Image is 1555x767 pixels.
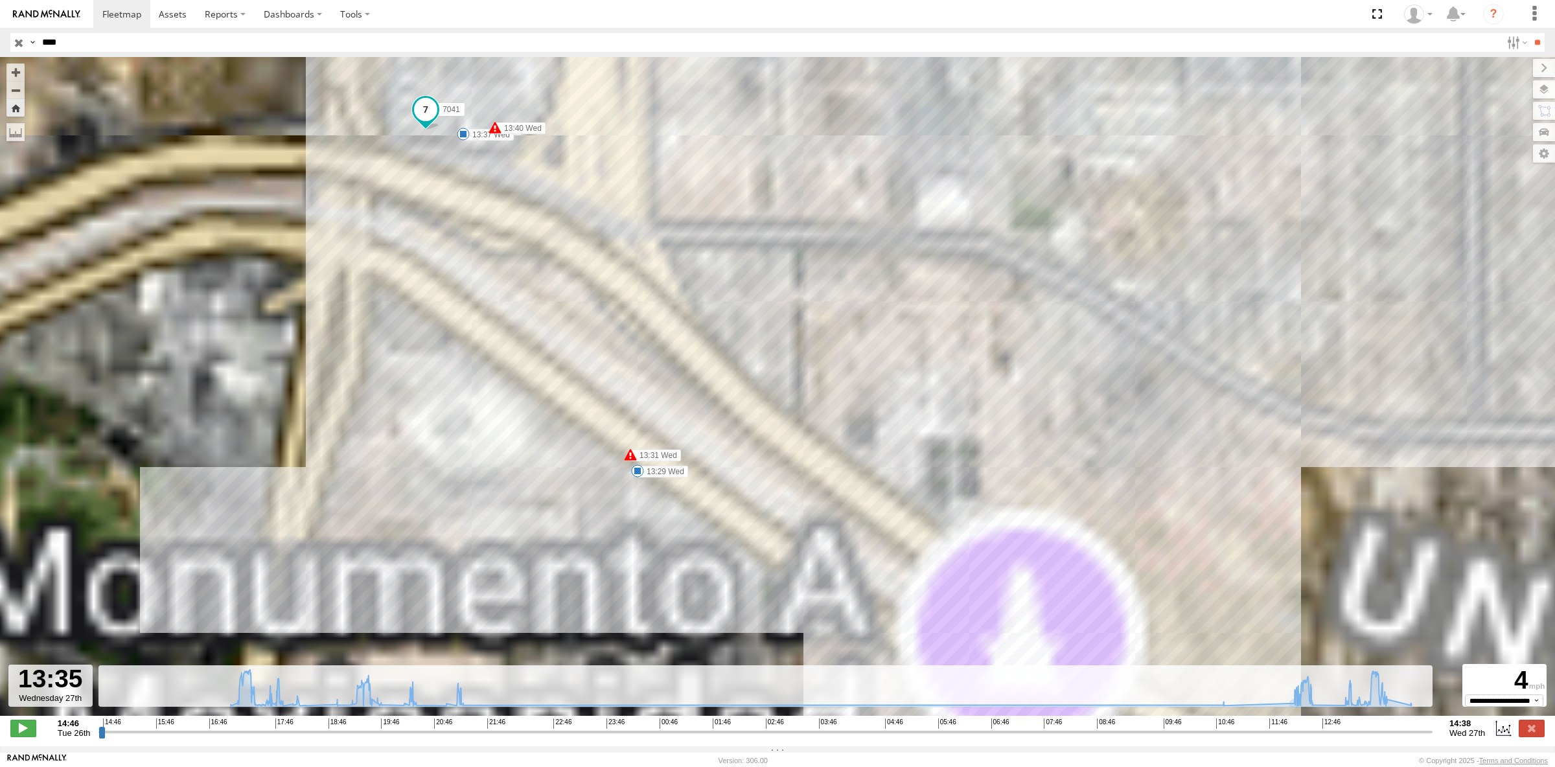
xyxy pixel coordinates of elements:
[6,63,25,81] button: Zoom in
[819,718,837,729] span: 03:46
[7,754,67,767] a: Visit our Website
[1449,718,1485,728] strong: 14:38
[553,718,571,729] span: 22:46
[638,466,688,477] label: 13:29 Wed
[1479,757,1548,764] a: Terms and Conditions
[660,718,678,729] span: 00:46
[6,99,25,117] button: Zoom Home
[103,718,121,729] span: 14:46
[434,718,452,729] span: 20:46
[27,33,38,52] label: Search Query
[1533,144,1555,163] label: Map Settings
[443,105,460,114] span: 7041
[10,720,36,737] label: Play/Stop
[275,718,294,729] span: 17:46
[1483,4,1504,25] i: ?
[1044,718,1062,729] span: 07:46
[487,718,505,729] span: 21:46
[1269,718,1287,729] span: 11:46
[463,129,514,141] label: 13:37 Wed
[156,718,174,729] span: 15:46
[13,10,80,19] img: rand-logo.svg
[713,718,731,729] span: 01:46
[58,718,91,728] strong: 14:46
[719,757,768,764] div: Version: 306.00
[1399,5,1437,24] div: Roberto Garcia
[209,718,227,729] span: 16:46
[381,718,399,729] span: 19:46
[6,123,25,141] label: Measure
[885,718,903,729] span: 04:46
[495,122,546,134] label: 13:40 Wed
[1322,718,1341,729] span: 12:46
[1419,757,1548,764] div: © Copyright 2025 -
[6,81,25,99] button: Zoom out
[1097,718,1115,729] span: 08:46
[1216,718,1234,729] span: 10:46
[938,718,956,729] span: 05:46
[328,718,347,729] span: 18:46
[1164,718,1182,729] span: 09:46
[630,450,681,461] label: 13:31 Wed
[58,728,91,738] span: Tue 26th Aug 2025
[991,718,1009,729] span: 06:46
[766,718,784,729] span: 02:46
[1502,33,1530,52] label: Search Filter Options
[606,718,625,729] span: 23:46
[1464,666,1545,694] div: 4
[1449,728,1485,738] span: Wed 27th Aug 2025
[1519,720,1545,737] label: Close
